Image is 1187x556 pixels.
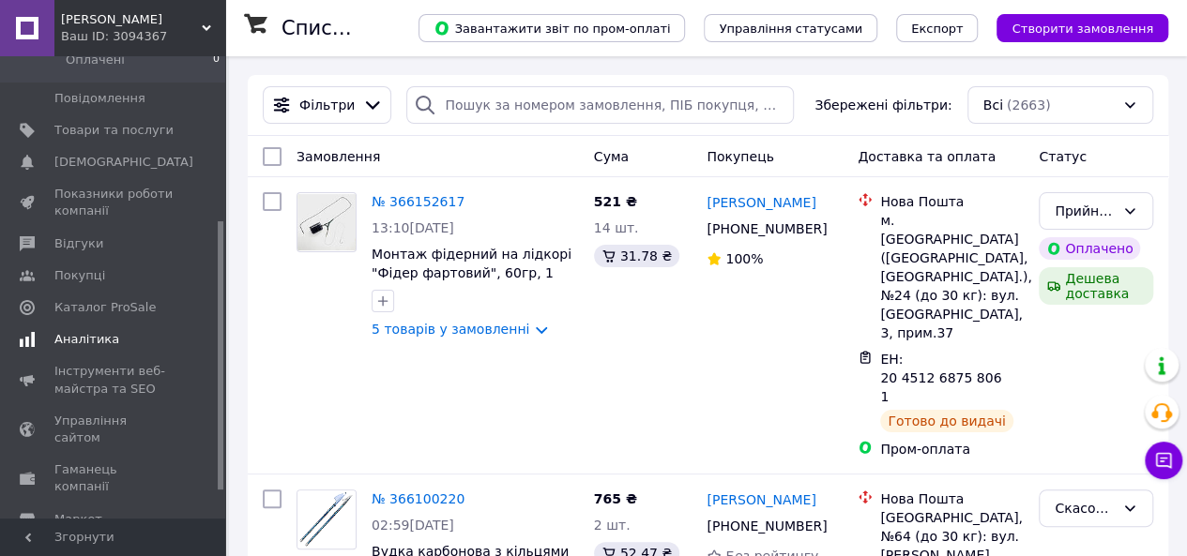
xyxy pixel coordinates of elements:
[282,17,472,39] h1: Список замовлень
[594,518,631,533] span: 2 шт.
[1039,149,1087,164] span: Статус
[1007,98,1051,113] span: (2663)
[997,14,1168,42] button: Створити замовлення
[719,22,862,36] span: Управління статусами
[703,216,828,242] div: [PHONE_NUMBER]
[880,192,1024,211] div: Нова Пошта
[61,28,225,45] div: Ваш ID: 3094367
[880,489,1024,508] div: Нова Пошта
[880,211,1024,342] div: м. [GEOGRAPHIC_DATA] ([GEOGRAPHIC_DATA], [GEOGRAPHIC_DATA].), №24 (до 30 кг): вул. [GEOGRAPHIC_DA...
[54,511,102,528] span: Маркет
[880,352,1001,404] span: ЕН: 20 4512 6875 8061
[54,154,193,171] span: [DEMOGRAPHIC_DATA]
[725,251,763,266] span: 100%
[978,20,1168,35] a: Створити замовлення
[858,149,996,164] span: Доставка та оплата
[594,220,639,235] span: 14 шт.
[54,186,174,219] span: Показники роботи компанії
[418,14,685,42] button: Завантажити звіт по пром-оплаті
[54,267,105,284] span: Покупці
[594,149,629,164] span: Cума
[54,299,156,316] span: Каталог ProSale
[406,86,794,124] input: Пошук за номером замовлення, ПІБ покупця, номером телефону, Email, номером накладної
[880,440,1024,458] div: Пром-оплата
[54,235,103,252] span: Відгуки
[54,363,174,397] span: Інструменти веб-майстра та SEO
[54,413,174,446] span: Управління сайтом
[911,22,964,36] span: Експорт
[703,513,828,539] div: [PHONE_NUMBER]
[54,331,119,348] span: Аналітика
[1039,237,1140,260] div: Оплачено
[372,247,571,299] a: Монтаж фідерний на лідкорі "Фідер фартовий", 60гр, 1 гачок
[707,193,815,212] a: [PERSON_NAME]
[372,194,464,209] a: № 366152617
[896,14,979,42] button: Експорт
[372,220,454,235] span: 13:10[DATE]
[299,96,355,114] span: Фільтри
[297,489,357,549] a: Фото товару
[213,52,220,68] span: 0
[1039,267,1153,305] div: Дешева доставка
[54,461,174,495] span: Гаманець компанії
[61,11,202,28] span: Севен Фішинг
[297,490,356,548] img: Фото товару
[983,96,1003,114] span: Всі
[297,149,380,164] span: Замовлення
[707,490,815,509] a: [PERSON_NAME]
[297,192,357,252] a: Фото товару
[66,52,125,68] span: Оплачені
[880,410,1013,432] div: Готово до видачі
[594,245,679,267] div: 31.78 ₴
[372,518,454,533] span: 02:59[DATE]
[372,322,529,337] a: 5 товарів у замовленні
[704,14,877,42] button: Управління статусами
[814,96,951,114] span: Збережені фільтри:
[594,194,637,209] span: 521 ₴
[54,122,174,139] span: Товари та послуги
[1145,442,1182,479] button: Чат з покупцем
[54,90,145,107] span: Повідомлення
[707,149,773,164] span: Покупець
[1055,201,1115,221] div: Прийнято
[1012,22,1153,36] span: Створити замовлення
[1055,498,1115,518] div: Скасовано
[297,194,356,249] img: Фото товару
[594,491,637,506] span: 765 ₴
[434,20,670,37] span: Завантажити звіт по пром-оплаті
[372,491,464,506] a: № 366100220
